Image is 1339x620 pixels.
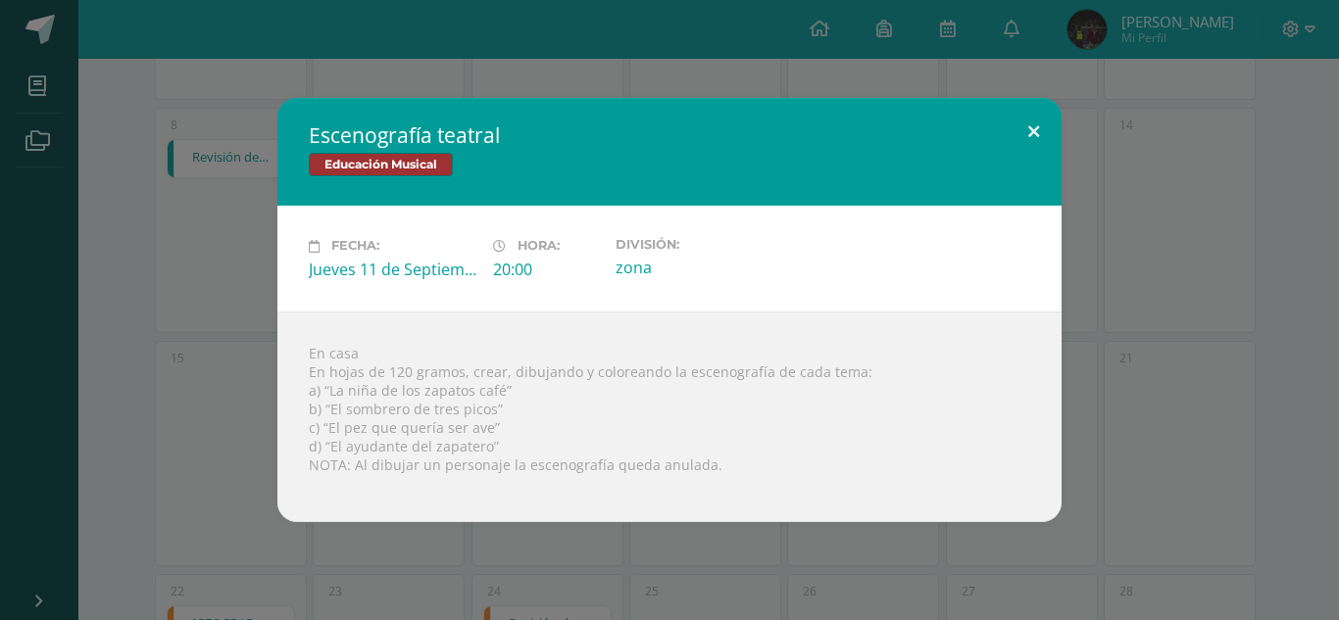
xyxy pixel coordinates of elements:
[493,259,600,280] div: 20:00
[518,239,560,254] span: Hora:
[309,153,453,176] span: Educación Musical
[309,259,477,280] div: Jueves 11 de Septiembre
[331,239,379,254] span: Fecha:
[277,311,1062,522] div: En casa En hojas de 120 gramos, crear, dibujando y coloreando la escenografía de cada tema: a) “L...
[1006,98,1062,165] button: Close (Esc)
[616,257,784,278] div: zona
[616,237,784,252] label: División:
[309,121,1030,149] h2: Escenografía teatral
